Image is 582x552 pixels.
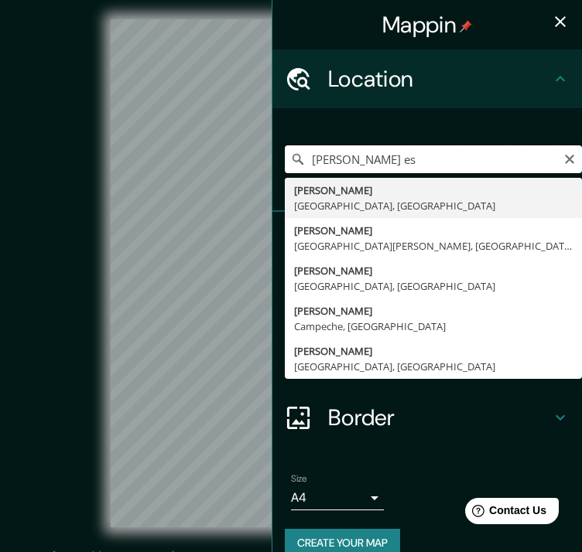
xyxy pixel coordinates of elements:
div: Style [272,271,582,329]
iframe: Help widget launcher [444,492,565,535]
div: Layout [272,329,582,388]
div: [PERSON_NAME] [294,343,573,359]
div: [GEOGRAPHIC_DATA], [GEOGRAPHIC_DATA] [294,198,573,213]
canvas: Map [111,19,471,527]
div: A4 [291,486,384,510]
div: [GEOGRAPHIC_DATA], [GEOGRAPHIC_DATA] [294,278,573,294]
label: Size [291,472,307,486]
div: Pins [272,212,582,271]
div: Border [272,388,582,447]
div: [PERSON_NAME] [294,182,573,198]
div: [PERSON_NAME] [294,223,573,238]
div: [GEOGRAPHIC_DATA][PERSON_NAME], [GEOGRAPHIC_DATA] [294,238,573,254]
div: Campeche, [GEOGRAPHIC_DATA] [294,319,573,334]
input: Pick your city or area [285,145,582,173]
div: [GEOGRAPHIC_DATA], [GEOGRAPHIC_DATA] [294,359,573,374]
h4: Location [328,65,551,93]
button: Clear [563,151,576,165]
div: [PERSON_NAME] [294,303,573,319]
h4: Mappin [382,11,472,39]
div: Location [272,49,582,108]
h4: Border [328,404,551,431]
img: pin-icon.png [460,20,472,32]
div: [PERSON_NAME] [294,263,573,278]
